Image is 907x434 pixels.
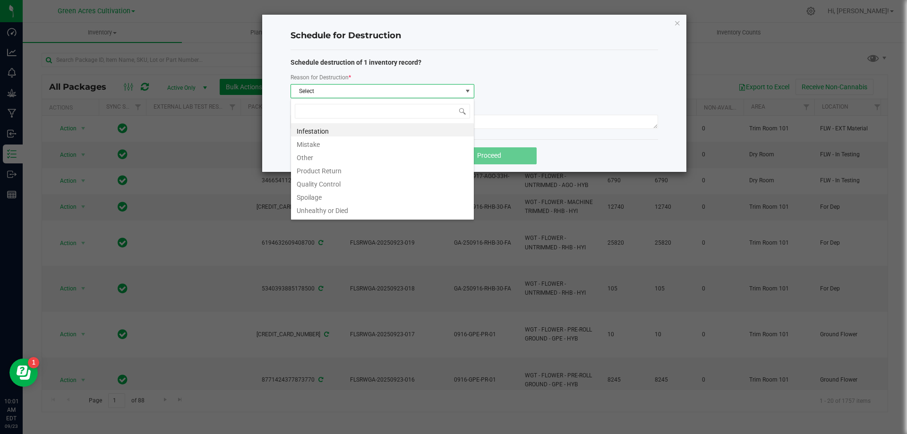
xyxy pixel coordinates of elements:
[291,59,421,66] strong: Schedule destruction of 1 inventory record?
[291,85,462,98] span: Select
[442,147,537,164] button: Proceed
[9,358,38,387] iframe: Resource center
[477,152,501,159] span: Proceed
[291,73,351,82] label: Reason for Destruction
[291,30,658,42] h4: Schedule for Destruction
[28,357,39,368] iframe: Resource center unread badge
